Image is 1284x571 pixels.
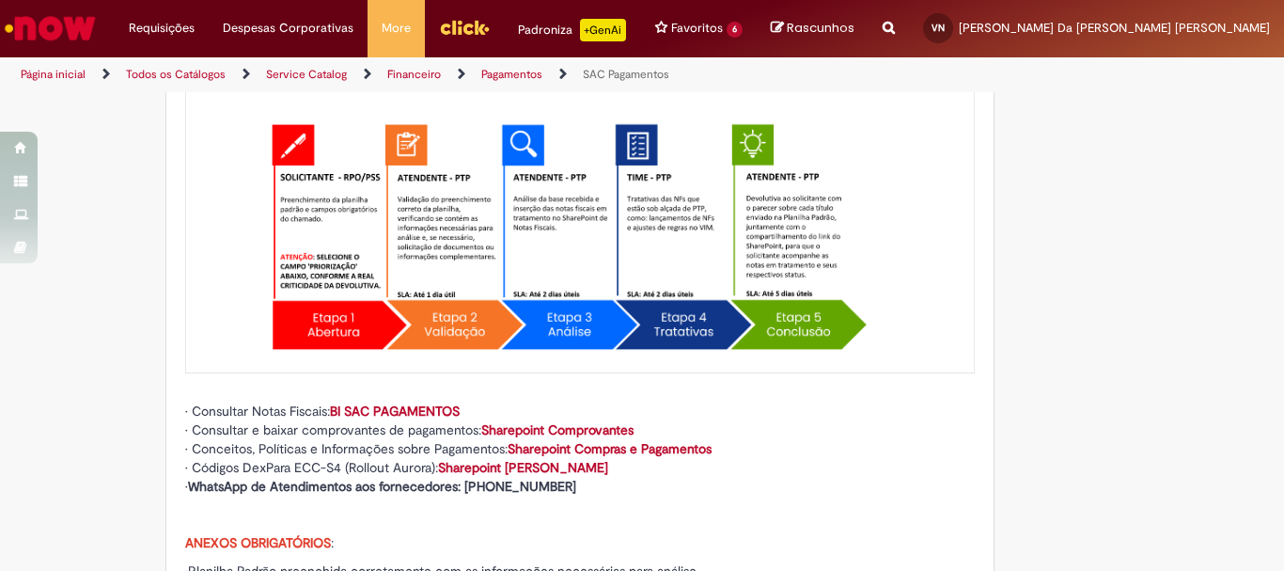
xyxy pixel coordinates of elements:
[439,13,490,41] img: click_logo_yellow_360x200.png
[481,67,542,82] a: Pagamentos
[382,19,411,38] span: More
[438,459,608,476] a: Sharepoint [PERSON_NAME]
[185,439,975,458] div: • Conceitos, Políticas e Informações sobre Pagamentos:
[188,478,576,495] strong: WhatsApp de Atendimentos aos fornecedores: [PHONE_NUMBER]
[185,477,975,496] div: •
[959,20,1270,36] span: [PERSON_NAME] Da [PERSON_NAME] [PERSON_NAME]
[266,67,347,82] a: Service Catalog
[787,19,854,37] span: Rascunhos
[671,19,723,38] span: Favoritos
[129,19,195,38] span: Requisições
[14,57,842,92] ul: Trilhas de página
[508,440,712,457] a: Sharepoint Compras e Pagamentos
[580,19,626,41] p: +GenAi
[481,421,634,438] a: Sharepoint Comprovantes
[223,19,353,38] span: Despesas Corporativas
[185,402,975,420] div: • Consultar Notas Fiscais:
[771,20,854,38] a: Rascunhos
[2,9,99,47] img: ServiceNow
[21,67,86,82] a: Página inicial
[185,458,975,477] div: • Códigos DexPara ECC-S4 (Rollout Aurora):
[126,67,226,82] a: Todos os Catálogos
[583,67,669,82] a: SAC Pagamentos
[330,403,460,420] a: BI SAC PAGAMENTOS
[518,19,626,41] div: Padroniza
[185,496,975,552] p: :
[185,420,975,439] div: • Consultar e baixar comprovantes de pagamentos:
[185,534,331,551] strong: ANEXOS OBRIGATÓRIOS
[387,67,441,82] a: Financeiro
[727,22,743,38] span: 6
[932,22,945,34] span: VN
